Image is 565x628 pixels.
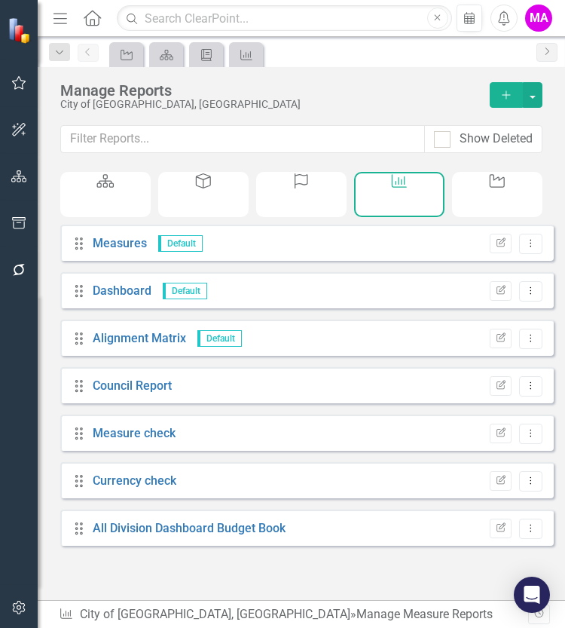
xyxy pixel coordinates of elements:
[117,5,451,32] input: Search ClearPoint...
[60,82,475,99] div: Manage Reports
[158,235,203,252] span: Default
[59,606,528,623] div: » Manage Measure Reports
[80,607,350,621] a: City of [GEOGRAPHIC_DATA], [GEOGRAPHIC_DATA]
[93,331,186,345] a: Alignment Matrix
[163,283,207,299] span: Default
[8,17,34,44] img: ClearPoint Strategy
[197,330,242,347] span: Default
[514,577,550,613] div: Open Intercom Messenger
[93,521,286,535] a: All Division Dashboard Budget Book
[60,125,425,153] input: Filter Reports...
[93,378,172,393] a: Council Report
[93,426,176,440] a: Measure check
[60,99,475,110] div: City of [GEOGRAPHIC_DATA], [GEOGRAPHIC_DATA]
[93,236,147,250] a: Measures
[460,130,533,148] div: Show Deleted
[93,283,151,298] a: Dashboard
[93,473,176,488] a: Currency check
[525,5,552,32] button: MA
